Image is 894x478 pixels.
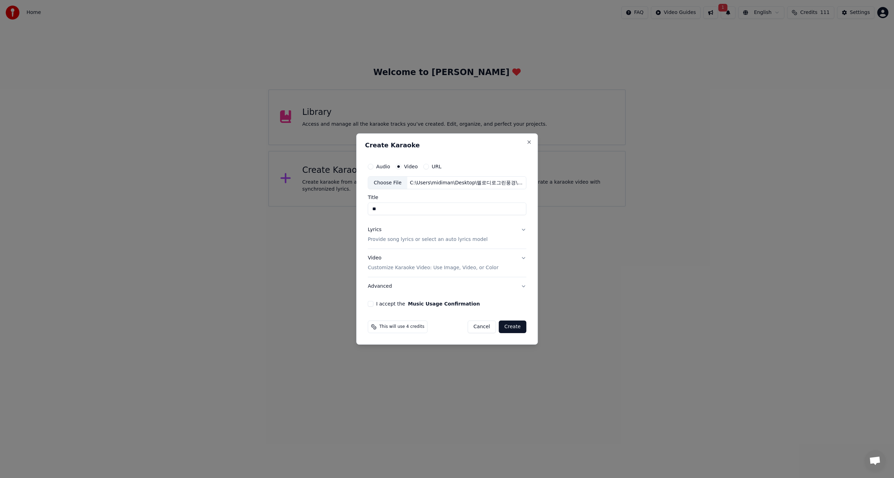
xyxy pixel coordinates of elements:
p: Customize Karaoke Video: Use Image, Video, or Color [368,264,498,271]
span: This will use 4 credits [379,324,424,330]
div: Lyrics [368,227,381,234]
label: Audio [376,164,390,169]
h2: Create Karaoke [365,142,529,148]
button: Cancel [468,321,496,333]
button: VideoCustomize Karaoke Video: Use Image, Video, or Color [368,249,526,277]
div: Video [368,255,498,272]
label: URL [432,164,441,169]
p: Provide song lyrics or select an auto lyrics model [368,236,488,243]
button: I accept the [408,301,480,306]
div: C:\Users\midiman\Desktop\멜로디로그린풍경\[DATE]이젊은날\드럼.mp4 [407,179,526,186]
label: Video [404,164,418,169]
div: Choose File [368,177,407,189]
button: Advanced [368,277,526,295]
label: Title [368,195,526,200]
button: LyricsProvide song lyrics or select an auto lyrics model [368,221,526,249]
label: I accept the [376,301,480,306]
button: Create [499,321,526,333]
